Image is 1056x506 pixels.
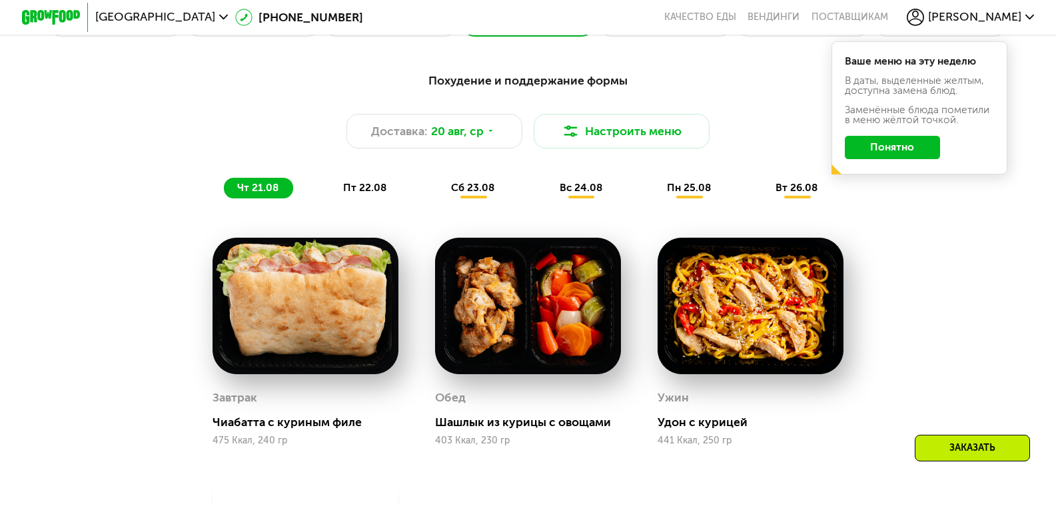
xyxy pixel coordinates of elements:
[845,57,995,67] div: Ваше меню на эту неделю
[213,435,398,446] div: 475 Ккал, 240 гр
[451,182,494,194] span: сб 23.08
[213,415,410,429] div: Чиабатта с куриным филе
[435,435,621,446] div: 403 Ккал, 230 гр
[343,182,386,194] span: пт 22.08
[94,72,962,90] div: Похудение и поддержание формы
[560,182,602,194] span: вс 24.08
[748,11,799,23] a: Вендинги
[915,435,1030,461] div: Заказать
[845,136,940,159] button: Понятно
[664,11,736,23] a: Качество еды
[237,182,278,194] span: чт 21.08
[667,182,711,194] span: пн 25.08
[845,76,995,97] div: В даты, выделенные желтым, доступна замена блюд.
[371,123,428,140] span: Доставка:
[658,387,689,409] div: Ужин
[776,182,817,194] span: вт 26.08
[534,114,710,149] button: Настроить меню
[435,387,466,409] div: Обед
[658,435,843,446] div: 441 Ккал, 250 гр
[213,387,257,409] div: Завтрак
[658,415,855,429] div: Удон с курицей
[435,415,632,429] div: Шашлык из курицы с овощами
[811,11,888,23] div: поставщикам
[431,123,484,140] span: 20 авг, ср
[235,9,363,26] a: [PHONE_NUMBER]
[845,105,995,126] div: Заменённые блюда пометили в меню жёлтой точкой.
[928,11,1021,23] span: [PERSON_NAME]
[95,11,215,23] span: [GEOGRAPHIC_DATA]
